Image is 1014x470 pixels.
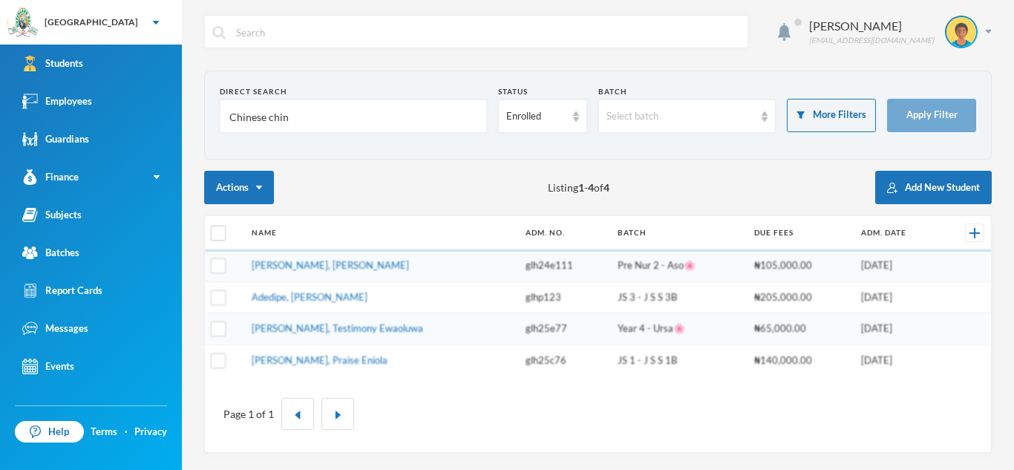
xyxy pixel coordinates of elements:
img: + [969,228,980,238]
button: Add New Student [875,171,992,204]
div: Events [22,359,74,374]
div: [EMAIL_ADDRESS][DOMAIN_NAME] [809,35,934,46]
td: ₦105,000.00 [747,250,854,282]
input: Name, Admin No, Phone number, Email Address [228,100,479,134]
td: [DATE] [854,313,942,345]
input: Search [235,16,740,49]
a: [PERSON_NAME], Praise Eniola [252,354,387,366]
th: Name [244,216,518,250]
td: glh25e77 [518,313,610,345]
div: Enrolled [506,109,566,124]
td: [DATE] [854,281,942,313]
b: 4 [604,181,609,194]
th: Batch [610,216,747,250]
div: [GEOGRAPHIC_DATA] [45,16,138,29]
div: Report Cards [22,283,102,298]
td: glh24e111 [518,250,610,282]
b: 4 [588,181,594,194]
img: logo [8,8,38,38]
td: ₦65,000.00 [747,313,854,345]
div: [PERSON_NAME] [809,17,934,35]
a: Help [15,421,84,443]
div: · [125,425,128,440]
td: JS 3 - J S S 3B [610,281,747,313]
div: Batch [598,86,776,97]
div: Direct Search [220,86,487,97]
td: ₦205,000.00 [747,281,854,313]
div: Select batch [606,109,755,124]
div: Messages [22,321,88,336]
th: Adm. Date [854,216,942,250]
div: Status [498,86,587,97]
img: STUDENT [946,17,976,47]
a: Terms [91,425,117,440]
img: search [212,26,226,39]
td: Year 4 - Ursa🌸 [610,313,747,345]
b: 1 [578,181,584,194]
td: Pre Nur 2 - Aso🌸 [610,250,747,282]
th: Due Fees [747,216,854,250]
a: Adedipe, [PERSON_NAME] [252,291,367,303]
span: Listing - of [548,180,609,195]
a: [PERSON_NAME], Testimony Ewaoluwa [252,322,423,334]
td: glhp123 [518,281,610,313]
td: [DATE] [854,250,942,282]
div: Page 1 of 1 [223,406,274,422]
a: [PERSON_NAME], [PERSON_NAME] [252,259,409,271]
td: [DATE] [854,345,942,376]
div: Employees [22,94,92,109]
th: Adm. No. [518,216,610,250]
button: Actions [204,171,274,204]
div: Batches [22,245,79,261]
button: More Filters [787,99,876,132]
a: Privacy [134,425,167,440]
div: Finance [22,169,79,185]
td: ₦140,000.00 [747,345,854,376]
td: glh25c76 [518,345,610,376]
td: JS 1 - J S S 1B [610,345,747,376]
div: Subjects [22,207,82,223]
div: Guardians [22,131,89,147]
div: Students [22,56,83,71]
button: Apply Filter [887,99,976,132]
